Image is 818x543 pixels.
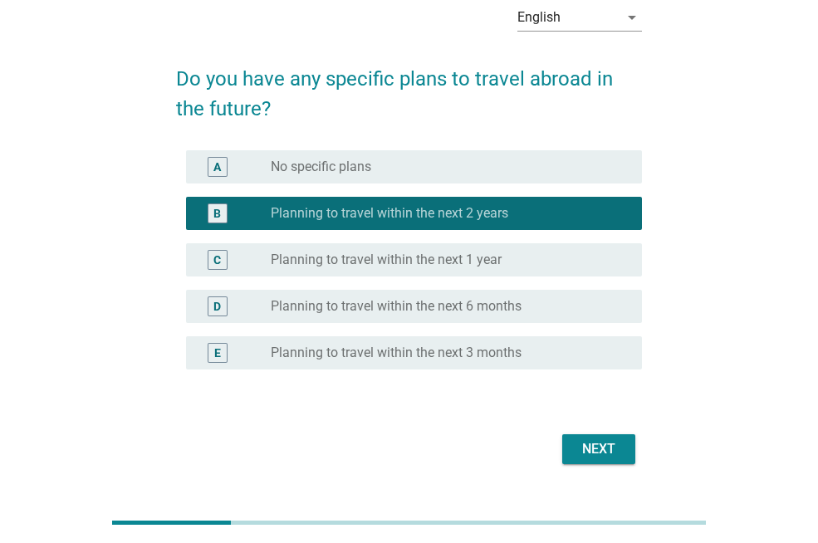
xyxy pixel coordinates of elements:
[622,7,642,27] i: arrow_drop_down
[213,297,221,315] div: D
[271,205,508,222] label: Planning to travel within the next 2 years
[214,344,221,361] div: E
[213,204,221,222] div: B
[213,251,221,268] div: C
[271,159,371,175] label: No specific plans
[176,47,642,124] h2: Do you have any specific plans to travel abroad in the future?
[562,434,635,464] button: Next
[271,345,522,361] label: Planning to travel within the next 3 months
[271,252,502,268] label: Planning to travel within the next 1 year
[576,439,622,459] div: Next
[271,298,522,315] label: Planning to travel within the next 6 months
[213,158,221,175] div: A
[517,10,561,25] div: English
